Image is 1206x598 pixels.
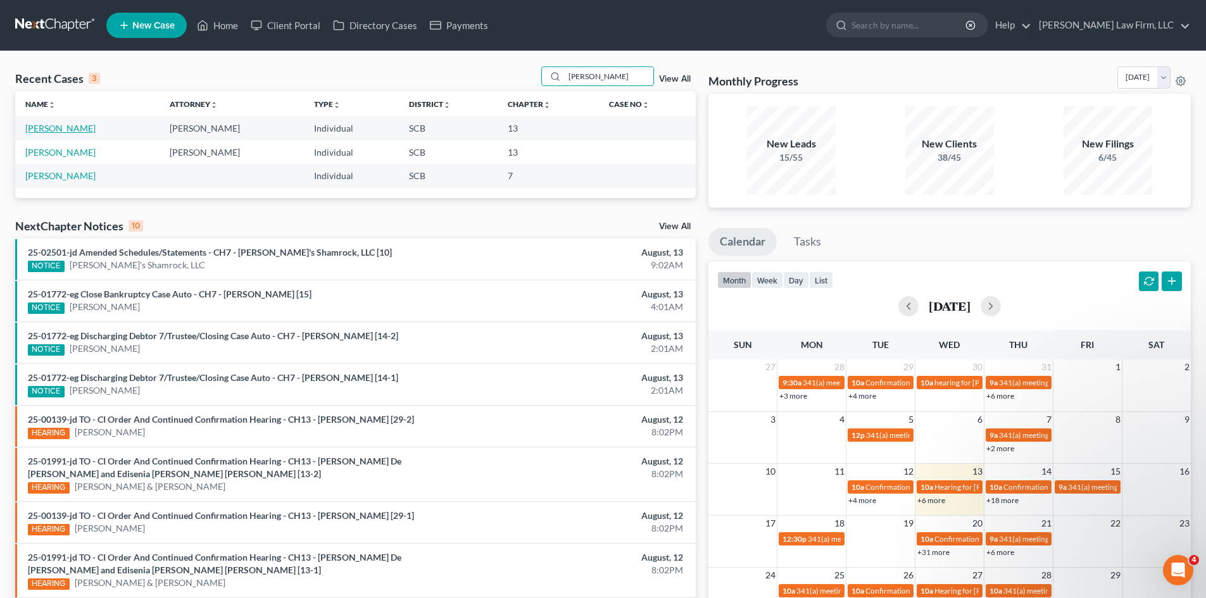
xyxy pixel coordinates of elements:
a: [PERSON_NAME] [75,522,145,535]
span: 341(a) meeting for [PERSON_NAME] [808,534,930,544]
span: 10a [851,482,864,492]
span: 4 [1189,555,1199,565]
div: August, 12 [473,413,683,426]
a: +6 more [986,391,1014,401]
div: 8:02PM [473,468,683,480]
span: 29 [902,359,915,375]
span: Wed [939,339,960,350]
div: What should the updated credentials be? [20,270,198,295]
span: 341(a) meeting for [PERSON_NAME] [1068,482,1190,492]
span: 12:30p [782,534,807,544]
td: SCB [399,116,498,140]
div: Sara says… [10,125,243,163]
input: Search by name... [851,13,967,37]
a: +18 more [986,495,1019,505]
span: 341(a) meeting for [PERSON_NAME] & [PERSON_NAME] [803,378,992,387]
div: August, 12 [473,551,683,564]
span: Confirmation Hearing for La [PERSON_NAME] [1003,482,1157,492]
div: 8:02PM [473,426,683,439]
span: 10a [920,378,933,387]
div: 6/45 [1064,151,1152,164]
a: +31 more [917,547,950,557]
span: hearing for [PERSON_NAME] [934,378,1032,387]
div: 2:01AM [473,384,683,397]
div: HEARING [28,428,70,439]
a: 25-01991-jd TO - CI Order And Continued Confirmation Hearing - CH13 - [PERSON_NAME] De [PERSON_NA... [28,552,401,575]
div: August, 12 [473,455,683,468]
a: [PERSON_NAME] [70,384,140,397]
a: Attorneyunfold_more [170,99,218,109]
div: NOTICE [28,261,65,272]
span: 19 [902,516,915,531]
span: 8 [1114,412,1122,427]
a: Payments [424,14,494,37]
button: day [783,271,809,289]
span: 22 [1109,516,1122,531]
div: Good Morning. It appears that [PERSON_NAME] set up his MFA account [DATE] with the bankruptcy cou... [56,350,233,437]
div: New Leads [747,137,836,151]
span: 6 [976,412,984,427]
h2: [DATE] [929,299,970,313]
button: month [717,271,751,289]
a: Help [989,14,1031,37]
div: 9:02AM [473,259,683,271]
span: 341(a) meeting for [PERSON_NAME] [999,534,1121,544]
div: [PERSON_NAME] • 17h ago [20,305,125,313]
a: 25-01991-jd TO - CI Order And Continued Confirmation Hearing - CH13 - [PERSON_NAME] De [PERSON_NA... [28,456,401,479]
span: Fri [1081,339,1094,350]
div: NOTICE [28,302,65,314]
div: Shawnda says… [10,342,243,445]
div: August, 12 [473,509,683,522]
a: 25-00139-jd TO - CI Order And Continued Confirmation Hearing - CH13 - [PERSON_NAME] [29-2] [28,414,414,425]
span: 4 [838,412,846,427]
span: Sun [734,339,752,350]
div: Thank you! [10,125,80,153]
a: Tasks [782,228,832,256]
img: Profile image for Sara [36,7,56,27]
a: +2 more [986,444,1014,453]
span: 10 [764,464,777,479]
a: [PERSON_NAME] Law Firm, LLC [1033,14,1190,37]
span: 10a [782,586,795,595]
div: 2:01AM [473,342,683,355]
a: 25-02501-jd Amended Schedules/Statements - CH7 - [PERSON_NAME]'s Shamrock, LLC [10] [28,247,392,258]
a: [PERSON_NAME] [70,301,140,313]
span: Mon [801,339,823,350]
a: 25-01772-eg Discharging Debtor 7/Trustee/Closing Case Auto - CH7 - [PERSON_NAME] [14-1] [28,372,398,383]
span: 2 [1183,359,1191,375]
a: Typeunfold_more [314,99,341,109]
a: View All [659,75,691,84]
span: 31 [1040,359,1053,375]
div: 4:01AM [473,301,683,313]
input: Search by name... [565,67,653,85]
span: Thu [1009,339,1027,350]
span: 9a [989,378,998,387]
td: SCB [399,164,498,187]
a: [PERSON_NAME] & [PERSON_NAME] [75,480,225,493]
span: 26 [902,568,915,583]
td: 13 [498,116,598,140]
div: 3 [89,73,100,84]
textarea: Message… [11,388,242,409]
span: 9a [1058,482,1067,492]
a: +6 more [917,495,945,505]
a: Case Nounfold_more [609,99,650,109]
a: Client Portal [244,14,327,37]
span: Confirmation Date for [PERSON_NAME] [934,534,1069,544]
i: unfold_more [443,101,451,109]
button: Emoji picker [20,414,30,425]
span: 341(a) meeting for [PERSON_NAME] [999,430,1121,440]
a: Nameunfold_more [25,99,56,109]
iframe: Intercom live chat [1163,555,1193,585]
div: August, 13 [473,288,683,301]
a: +4 more [848,495,876,505]
div: 10 [129,220,143,232]
a: +3 more [779,391,807,401]
span: 20 [971,516,984,531]
span: 1 [1114,359,1122,375]
span: 10a [989,482,1002,492]
a: [PERSON_NAME] [70,342,140,355]
td: [PERSON_NAME] [160,116,304,140]
h1: [PERSON_NAME] [61,6,144,16]
button: Gif picker [40,414,50,425]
